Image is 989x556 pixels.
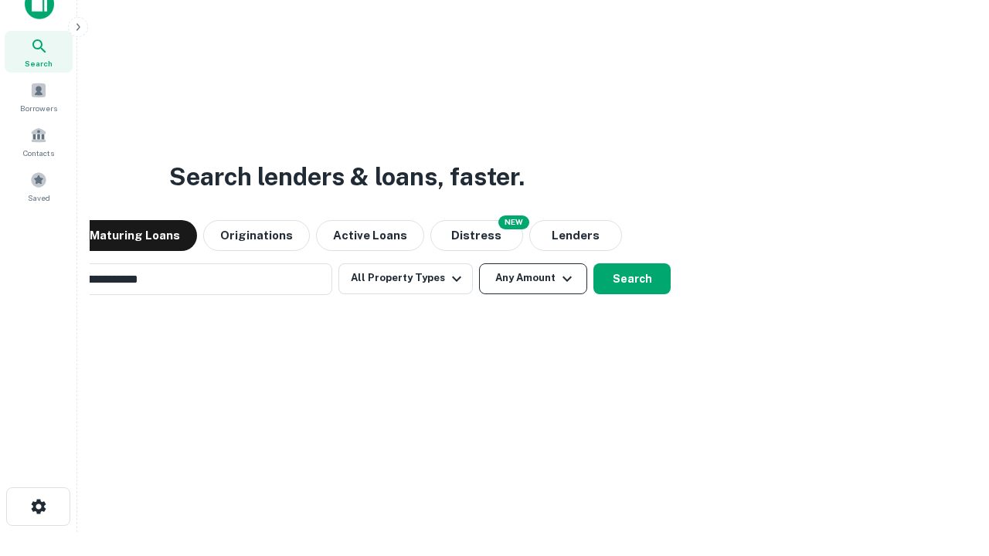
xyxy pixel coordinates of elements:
[20,102,57,114] span: Borrowers
[593,263,671,294] button: Search
[498,215,529,229] div: NEW
[338,263,473,294] button: All Property Types
[912,432,989,507] iframe: Chat Widget
[5,120,73,162] a: Contacts
[169,158,525,195] h3: Search lenders & loans, faster.
[23,147,54,159] span: Contacts
[203,220,310,251] button: Originations
[430,220,523,251] button: Search distressed loans with lien and other non-mortgage details.
[5,165,73,207] a: Saved
[529,220,622,251] button: Lenders
[25,57,53,69] span: Search
[5,31,73,73] a: Search
[73,220,197,251] button: Maturing Loans
[479,263,587,294] button: Any Amount
[28,192,50,204] span: Saved
[316,220,424,251] button: Active Loans
[5,76,73,117] a: Borrowers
